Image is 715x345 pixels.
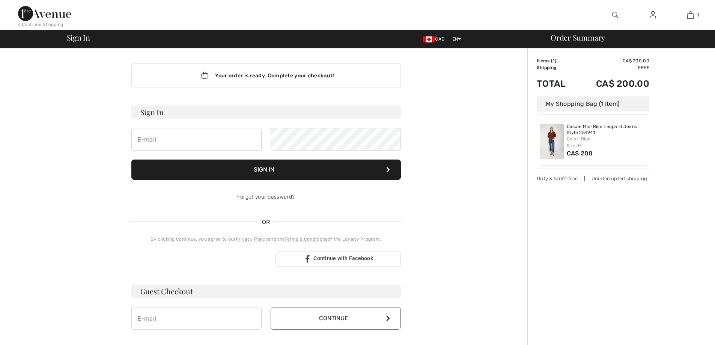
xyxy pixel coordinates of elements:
[131,307,262,330] input: E-mail
[650,11,656,20] img: My Info
[423,36,447,42] span: CAD
[275,252,401,267] a: Continue with Facebook
[452,36,462,42] span: EN
[271,307,401,330] button: Continue
[236,237,268,242] a: Privacy Policy
[537,96,649,111] div: My Shopping Bag (1 Item)
[131,285,401,298] h3: Guest Checkout
[258,218,274,227] span: OR
[131,160,401,180] button: Sign In
[577,64,649,71] td: Free
[552,58,555,63] span: 1
[687,11,694,20] img: My Bag
[423,36,435,42] img: Canadian Dollar
[542,34,710,41] div: Order Summary
[612,11,619,20] img: search the website
[237,194,295,200] a: Forgot your password?
[577,57,649,64] td: CA$ 200.00
[537,57,577,64] td: Items ( )
[667,322,707,341] iframe: Opens a widget where you can chat to one of our agents
[131,128,262,151] input: E-mail
[537,71,577,96] td: Total
[284,237,327,242] a: Terms & Conditions
[313,255,373,261] span: Continue with Facebook
[67,34,90,41] span: Sign In
[131,63,401,87] div: Your order is ready. Complete your checkout!
[128,251,273,267] iframe: Sign in with Google Button
[697,12,699,18] span: 1
[131,105,401,119] h3: Sign In
[567,150,593,157] span: CA$ 200
[567,136,646,149] div: Color: Blue Size: M
[18,6,71,21] img: 1ère Avenue
[537,64,577,71] td: Shipping
[537,175,649,182] div: Duty & tariff-free | Uninterrupted shipping
[644,11,662,20] a: Sign In
[540,124,564,159] img: Casual Mid-Rise Leopard Jeans Style 254941
[567,124,646,136] a: Casual Mid-Rise Leopard Jeans Style 254941
[131,236,401,243] div: By clicking Continue, you agree to our and the of the Loyalty Program.
[672,11,709,20] a: 1
[18,21,63,28] div: < Continue Shopping
[577,71,649,96] td: CA$ 200.00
